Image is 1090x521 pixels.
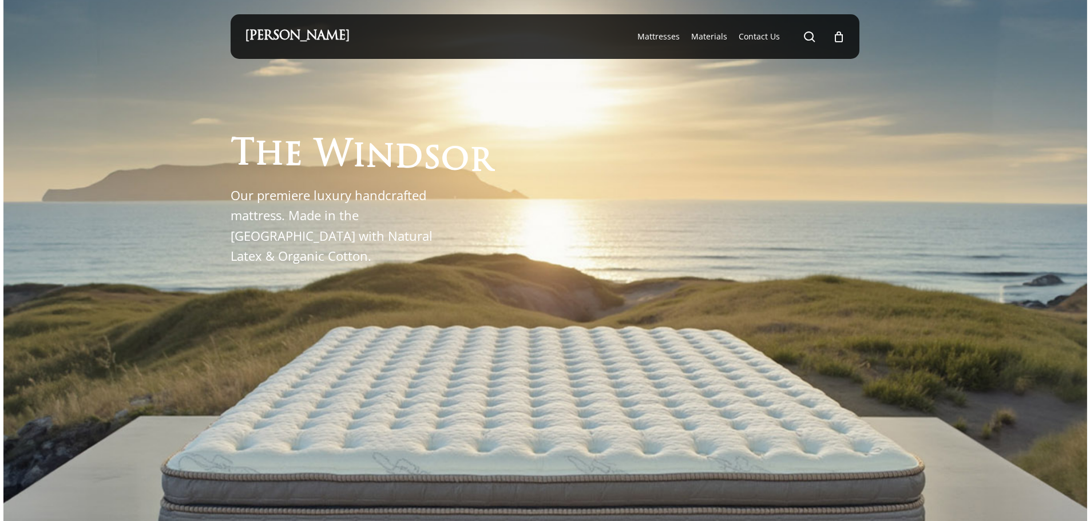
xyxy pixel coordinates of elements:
a: [PERSON_NAME] [245,30,350,43]
span: T [231,138,255,173]
span: h [255,138,284,173]
h1: The Windsor [231,137,493,172]
p: Our premiere luxury handcrafted mattress. Made in the [GEOGRAPHIC_DATA] with Natural Latex & Orga... [231,185,445,266]
a: Materials [691,31,727,42]
span: d [395,141,423,176]
span: n [366,140,395,175]
a: Contact Us [739,31,780,42]
span: s [423,142,441,177]
a: Mattresses [637,31,680,42]
span: r [469,144,493,179]
span: W [314,139,352,174]
nav: Main Menu [632,14,845,59]
span: o [441,143,469,178]
span: i [352,140,366,174]
a: Cart [833,30,845,43]
span: e [284,138,303,173]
